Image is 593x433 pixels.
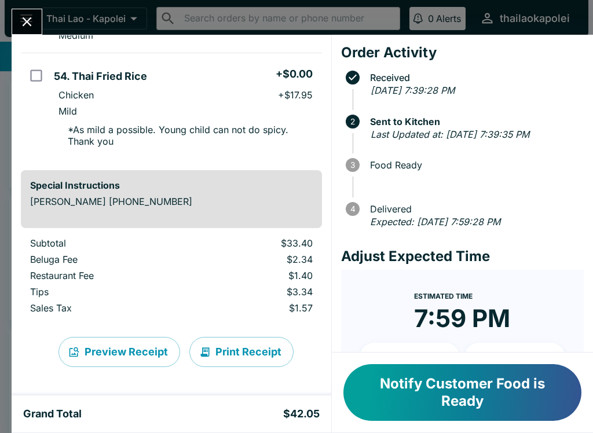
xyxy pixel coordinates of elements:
[371,129,529,140] em: Last Updated at: [DATE] 7:39:35 PM
[30,196,313,207] p: [PERSON_NAME] [PHONE_NUMBER]
[278,89,313,101] p: + $17.95
[199,270,312,281] p: $1.40
[364,160,584,170] span: Food Ready
[30,254,180,265] p: Beluga Fee
[341,44,584,61] h4: Order Activity
[371,85,455,96] em: [DATE] 7:39:28 PM
[30,286,180,298] p: Tips
[283,407,320,421] h5: $42.05
[58,124,312,147] p: * As mild a possible. Young child can not do spicy. Thank you
[199,286,312,298] p: $3.34
[341,248,584,265] h4: Adjust Expected Time
[12,9,42,34] button: Close
[370,216,500,227] em: Expected: [DATE] 7:59:28 PM
[58,30,93,41] p: Medium
[54,69,147,83] h5: 54. Thai Fried Rice
[360,343,460,372] button: + 10
[58,105,77,117] p: Mild
[199,302,312,314] p: $1.57
[276,67,313,81] h5: + $0.00
[189,337,294,367] button: Print Receipt
[364,116,584,127] span: Sent to Kitchen
[58,89,94,101] p: Chicken
[199,254,312,265] p: $2.34
[30,179,313,191] h6: Special Instructions
[350,160,355,170] text: 3
[350,204,355,214] text: 4
[464,343,565,372] button: + 20
[414,303,510,333] time: 7:59 PM
[414,292,473,300] span: Estimated Time
[21,237,322,318] table: orders table
[30,270,180,281] p: Restaurant Fee
[199,237,312,249] p: $33.40
[30,302,180,314] p: Sales Tax
[23,407,82,421] h5: Grand Total
[343,364,581,421] button: Notify Customer Food is Ready
[350,117,355,126] text: 2
[364,72,584,83] span: Received
[58,337,180,367] button: Preview Receipt
[364,204,584,214] span: Delivered
[30,237,180,249] p: Subtotal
